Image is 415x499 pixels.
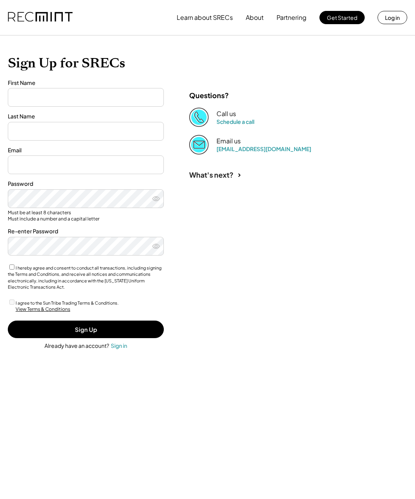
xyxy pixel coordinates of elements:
[16,300,119,305] label: I agree to the Sun Tribe Trading Terms & Conditions.
[44,342,109,350] div: Already have an account?
[189,170,234,179] div: What's next?
[8,79,164,87] div: First Name
[246,10,264,25] button: About
[378,11,407,24] button: Log in
[16,306,70,313] div: View Terms & Conditions
[8,227,164,235] div: Re-enter Password
[8,4,73,31] img: recmint-logotype%403x.png
[216,110,236,118] div: Call us
[189,135,209,154] img: Email%202%403x.png
[8,265,161,290] label: I hereby agree and consent to conduct all transactions, including signing the Terms and Condition...
[111,342,127,349] div: Sign in
[216,137,241,145] div: Email us
[216,118,254,125] a: Schedule a call
[177,10,233,25] button: Learn about SRECs
[189,91,229,100] div: Questions?
[8,113,164,120] div: Last Name
[216,145,311,152] a: [EMAIL_ADDRESS][DOMAIN_NAME]
[8,146,164,154] div: Email
[189,108,209,127] img: Phone%20copy%403x.png
[8,210,164,222] div: Must be at least 8 characters Must include a number and a capital letter
[319,11,365,24] button: Get Started
[277,10,307,25] button: Partnering
[8,180,164,188] div: Password
[8,321,164,338] button: Sign Up
[8,55,407,71] h1: Sign Up for SRECs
